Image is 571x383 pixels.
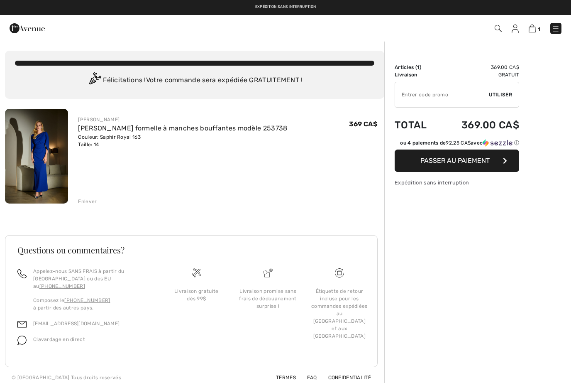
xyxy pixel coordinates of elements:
img: Panier d'achat [529,25,536,32]
img: 1ère Avenue [10,20,45,37]
img: Sezzle [483,139,512,147]
td: Articles ( ) [395,64,439,71]
div: [PERSON_NAME] [78,116,287,123]
img: Livraison promise sans frais de dédouanement surprise&nbsp;! [264,268,273,277]
div: ou 4 paiements de92.25 CA$avecSezzle Cliquez pour en savoir plus sur Sezzle [395,139,519,150]
div: Couleur: Saphir Royal 163 Taille: 14 [78,133,287,148]
span: 369 CA$ [349,120,378,128]
img: email [17,320,27,329]
input: Code promo [395,82,489,107]
img: Livraison gratuite dès 99$ [192,268,201,277]
img: Menu [551,25,560,33]
img: Robe fourreau formelle à manches bouffantes modèle 253738 [5,109,68,204]
img: Recherche [495,25,502,32]
td: Livraison [395,71,439,79]
img: chat [17,336,27,345]
td: Total [395,111,439,139]
a: 1 [529,23,540,33]
a: FAQ [297,375,317,381]
h3: Questions ou commentaires? [17,246,365,254]
a: [PHONE_NUMBER] [39,283,85,289]
span: Passer au paiement [420,157,490,164]
span: 1 [538,26,540,32]
img: Livraison gratuite dès 99$ [335,268,344,277]
span: 1 [417,64,420,70]
a: Confidentialité [318,375,371,381]
div: Étiquette de retour incluse pour les commandes expédiées au [GEOGRAPHIC_DATA] et aux [GEOGRAPHIC_... [310,287,368,340]
div: Livraison gratuite dès 99$ [167,287,225,302]
img: Congratulation2.svg [86,72,103,89]
a: [PERSON_NAME] formelle à manches bouffantes modèle 253738 [78,124,287,132]
p: Appelez-nous SANS FRAIS à partir du [GEOGRAPHIC_DATA] ou des EU au [33,268,151,290]
td: 369.00 CA$ [439,111,519,139]
a: [EMAIL_ADDRESS][DOMAIN_NAME] [33,321,120,327]
td: 369.00 CA$ [439,64,519,71]
div: © [GEOGRAPHIC_DATA] Tous droits reservés [12,374,121,381]
p: Composez le à partir des autres pays. [33,297,151,312]
div: Enlever [78,198,97,205]
div: Expédition sans interruption [395,179,519,187]
div: ou 4 paiements de avec [400,139,519,147]
a: [PHONE_NUMBER] [64,297,110,303]
div: Félicitations ! Votre commande sera expédiée GRATUITEMENT ! [15,72,374,89]
img: Mes infos [512,25,519,33]
span: 92.25 CA$ [446,140,471,146]
span: Utiliser [489,91,512,98]
a: Termes [266,375,296,381]
td: Gratuit [439,71,519,79]
div: Livraison promise sans frais de dédouanement surprise ! [239,287,297,310]
button: Passer au paiement [395,150,519,172]
span: Clavardage en direct [33,336,85,342]
a: 1ère Avenue [10,24,45,32]
img: call [17,269,27,278]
